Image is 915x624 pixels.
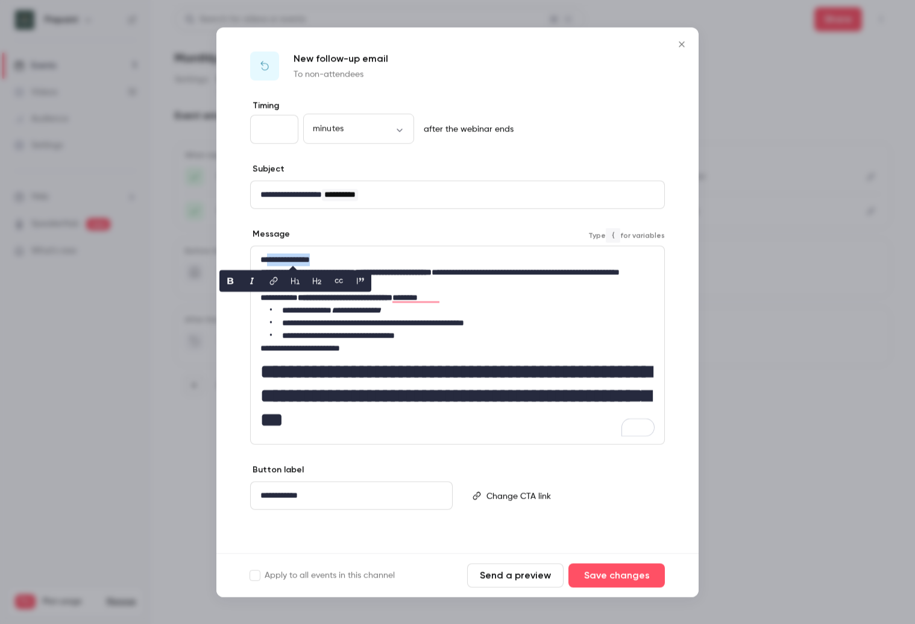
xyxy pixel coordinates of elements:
button: blockquote [351,271,370,291]
label: Apply to all events in this channel [250,569,395,581]
div: editor [482,482,664,509]
label: Subject [250,163,285,175]
label: Message [250,228,290,240]
button: Send a preview [467,563,564,587]
button: italic [242,271,262,291]
code: { [606,228,620,243]
div: editor [251,482,452,509]
div: editor [251,181,664,208]
p: after the webinar ends [419,123,514,135]
button: Close [670,32,694,56]
label: Button label [250,464,304,476]
p: New follow-up email [294,51,388,66]
span: Type for variables [588,228,665,243]
label: Timing [250,99,665,112]
p: To non-attendees [294,68,388,80]
div: minutes [303,123,414,135]
div: To enrich screen reader interactions, please activate Accessibility in Grammarly extension settings [251,246,664,444]
button: Save changes [568,563,665,587]
button: bold [221,271,240,291]
div: editor [251,246,664,444]
button: link [264,271,283,291]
